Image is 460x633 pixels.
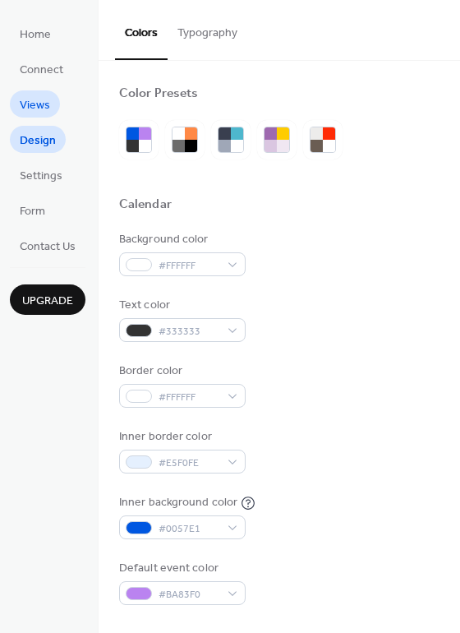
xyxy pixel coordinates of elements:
a: Views [10,90,60,118]
div: Inner background color [119,494,237,511]
a: Form [10,196,55,224]
span: #FFFFFF [159,257,219,275]
span: #0057E1 [159,520,219,538]
span: Settings [20,168,62,185]
span: #FFFFFF [159,389,219,406]
span: Upgrade [22,293,73,310]
div: Border color [119,363,242,380]
div: Color Presets [119,85,198,103]
a: Design [10,126,66,153]
span: Design [20,132,56,150]
a: Connect [10,55,73,82]
div: Default event color [119,560,242,577]
a: Settings [10,161,72,188]
span: Connect [20,62,63,79]
span: Home [20,26,51,44]
span: Contact Us [20,238,76,256]
span: Views [20,97,50,114]
span: #333333 [159,323,219,340]
div: Text color [119,297,242,314]
button: Upgrade [10,284,85,315]
span: Form [20,203,45,220]
div: Background color [119,231,242,248]
a: Contact Us [10,232,85,259]
a: Home [10,20,61,47]
span: #E5F0FE [159,455,219,472]
span: #BA83F0 [159,586,219,603]
div: Inner border color [119,428,242,446]
div: Calendar [119,196,172,214]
